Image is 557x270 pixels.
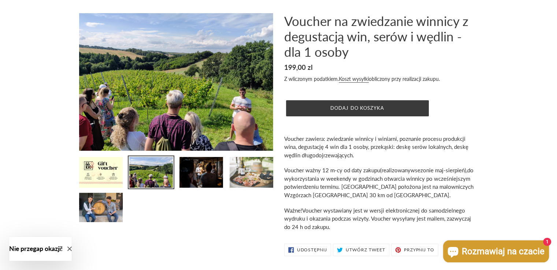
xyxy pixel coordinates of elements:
inbox-online-store-chat: Czat w sklepie online Shopify [441,240,551,264]
span: do wykorzystania w weekendy w godzinach otwarcia winnicy po wcześniejszym potwierdzeniu terminu. ... [284,167,474,198]
img: Załaduj obraz do przeglądarki galerii, Voucher na zwiedzanie winnicy z degustacją win, serów i wę... [229,156,274,188]
span: Ważne! [284,207,302,214]
img: Załaduj obraz do przeglądarki galerii, Voucher na zwiedzanie winnicy z degustacją win, serów i wę... [129,156,174,188]
span: 199,00 zl [284,63,313,71]
span: Przypnij to [404,248,435,252]
span: Voucher ważny 12 m-cy od daty zakupu [284,167,380,173]
span: Utwórz tweet [346,248,385,252]
span: (realizowany [380,167,411,173]
p: sezonie maj-sierpień), [284,166,478,199]
span: Voucher zawiera: zwiedzanie winnicy i winiarni, poznanie procesu produkcji wina, degustację 4 win... [284,135,468,158]
img: Załaduj obraz do przeglądarki galerii, Voucher na zwiedzanie winnicy z degustacją win, serów i wę... [78,192,123,223]
span: Voucher wystawiany jest w wersji elektronicznej do samodzielnego wydruku i okazania podczas wizyt... [284,207,471,230]
button: Dodaj do koszyka [286,100,429,116]
p: ługodojrzewających. [284,135,478,160]
span: w [411,167,415,173]
img: Załaduj obraz do przeglądarki galerii, Voucher na zwiedzanie winnicy z degustacją win, serów i wę... [179,156,224,188]
span: Dodaj do koszyka [330,105,384,111]
span: Udostępnij [297,248,327,252]
img: Załaduj obraz do przeglądarki galerii, Voucher na zwiedzanie winnicy z degustacją win, serów i wę... [78,156,123,188]
a: Koszt wysyłki [339,76,369,83]
div: Z wliczonym podatkiem. obliczony przy realizacji zakupu. [284,75,478,83]
h1: Voucher na zwiedzanie winnicy z degustacją win, serów i wędlin - dla 1 osoby [284,13,478,59]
